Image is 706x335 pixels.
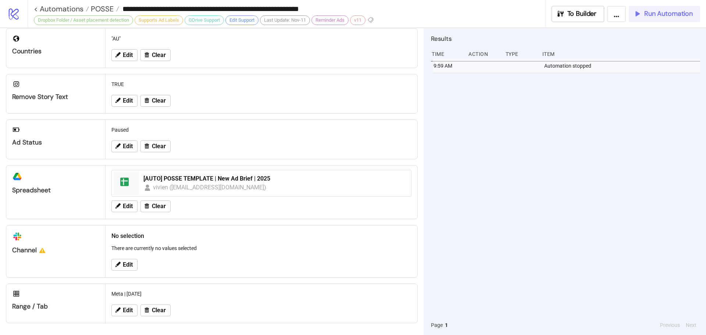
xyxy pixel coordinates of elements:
[140,304,171,316] button: Clear
[123,203,133,210] span: Edit
[12,138,99,147] div: Ad Status
[152,307,166,314] span: Clear
[111,49,138,61] button: Edit
[111,304,138,316] button: Edit
[152,52,166,58] span: Clear
[140,140,171,152] button: Clear
[108,123,414,137] div: Paused
[644,10,693,18] span: Run Automation
[152,143,166,150] span: Clear
[123,97,133,104] span: Edit
[108,77,414,91] div: TRUE
[185,15,224,25] div: GDrive Support
[111,140,138,152] button: Edit
[34,5,89,13] a: < Automations
[552,6,605,22] button: To Builder
[629,6,700,22] button: Run Automation
[89,4,114,14] span: POSSE
[108,32,414,46] div: "AU"
[152,203,166,210] span: Clear
[111,244,411,252] p: There are currently no values selected
[140,49,171,61] button: Clear
[468,47,499,61] div: Action
[350,15,366,25] div: v11
[152,97,166,104] span: Clear
[431,34,700,43] h2: Results
[108,287,414,301] div: Meta | [DATE]
[111,231,411,240] h2: No selection
[153,183,267,192] div: vivien ([EMAIL_ADDRESS][DOMAIN_NAME])
[607,6,626,22] button: ...
[311,15,349,25] div: Reminder Ads
[543,59,702,73] div: Automation stopped
[505,47,536,61] div: Type
[123,52,133,58] span: Edit
[135,15,183,25] div: Supports Ad Labels
[12,93,99,101] div: Remove Story Text
[123,143,133,150] span: Edit
[431,47,463,61] div: Time
[12,246,99,254] div: Channel
[12,186,99,195] div: Spreadsheet
[111,95,138,107] button: Edit
[443,321,450,329] button: 1
[143,175,407,183] div: [AUTO] POSSE TEMPLATE | New Ad Brief | 2025
[111,200,138,212] button: Edit
[260,15,310,25] div: Last Update: Nov-11
[140,95,171,107] button: Clear
[123,261,133,268] span: Edit
[111,259,138,271] button: Edit
[140,200,171,212] button: Clear
[567,10,597,18] span: To Builder
[89,5,119,13] a: POSSE
[123,307,133,314] span: Edit
[431,321,443,329] span: Page
[34,15,133,25] div: Dropbox Folder / Asset placement detection
[12,47,99,56] div: Countries
[225,15,258,25] div: Edit Support
[433,59,464,73] div: 9:59 AM
[542,47,700,61] div: Item
[658,321,682,329] button: Previous
[684,321,699,329] button: Next
[12,302,99,311] div: Range / Tab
